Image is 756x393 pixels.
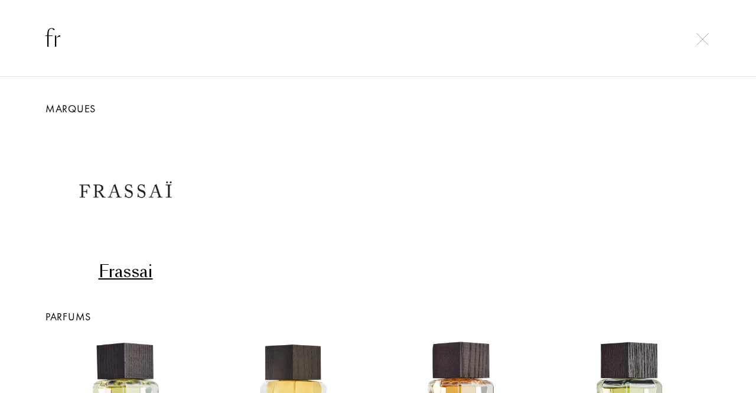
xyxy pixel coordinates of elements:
[32,100,724,116] div: Marques
[46,260,205,283] div: Frassai
[32,308,724,324] div: Parfums
[70,134,181,245] img: Frassai
[41,116,210,285] a: FrassaiFrassai
[21,21,735,56] input: Rechercher
[696,33,709,46] img: cross.svg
